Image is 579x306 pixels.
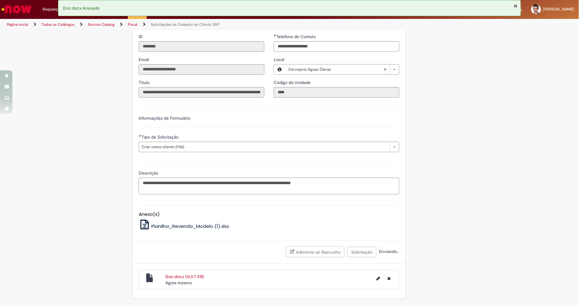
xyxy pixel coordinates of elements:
[165,280,192,286] time: 29/08/2025 13:10:28
[288,64,384,74] span: Cervejaria Águas Claras
[139,41,264,52] input: ID
[139,178,399,194] textarea: Descrição
[151,223,229,229] span: Planilha_Revenda_Modelo (1).xlsx
[165,280,192,286] span: Agora mesmo
[139,115,191,121] label: Informações de Formulário
[7,22,28,27] a: Página inicial
[63,5,100,11] span: Doc.docx Anexado
[285,64,399,74] a: Cervejaria Águas ClarasLimpar campo Local
[139,135,141,137] span: Obrigatório Preenchido
[139,79,151,86] label: Somente leitura - Título
[384,273,394,283] button: Excluir Doc.docx
[139,34,144,39] span: Somente leitura - ID
[139,56,150,63] label: Somente leitura - Email
[274,57,285,62] span: Local
[274,79,312,86] label: Somente leitura - Código da Unidade
[373,273,384,283] button: Editar nome de arquivo Doc.docx
[139,87,264,98] input: Título
[139,223,229,229] a: Planilha_Revenda_Modelo (1).xlsx
[276,34,317,39] span: Telefone de Contato
[141,142,387,152] span: Criar como cliente (F00)
[139,80,151,85] span: Somente leitura - Título
[139,57,150,62] span: Somente leitura - Email
[141,134,180,140] span: Tipo de Solicitação
[139,170,159,176] span: Descrição
[274,41,399,52] input: Telefone de Contato
[5,19,381,30] ul: Trilhas de página
[274,64,285,74] button: Local, Visualizar este registro Cervejaria Águas Claras
[378,249,399,254] span: Enviando...
[42,22,74,27] a: Todos os Catálogos
[380,64,390,74] abbr: Limpar campo Local
[139,212,399,217] h5: Anexo(s)
[88,22,114,27] a: Service Catalog
[274,87,399,98] input: Código da Unidade
[43,6,64,12] span: Requisições
[128,22,137,27] a: Fiscal
[1,3,33,16] img: ServiceNow
[151,22,219,27] a: Solicitações de Cadastro de Cliente SAP
[139,64,264,75] input: Email
[514,3,518,8] button: Fechar Notificação
[274,80,312,85] span: Somente leitura - Código da Unidade
[274,34,276,37] span: Obrigatório Preenchido
[139,33,144,40] label: Somente leitura - ID
[165,274,204,279] a: Doc.docx (163.7 KB)
[543,7,574,12] span: [PERSON_NAME]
